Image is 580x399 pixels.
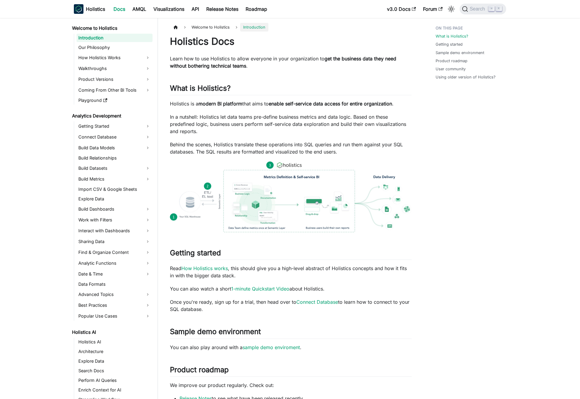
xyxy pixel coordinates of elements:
[77,43,153,52] a: Our Philosophy
[203,4,242,14] a: Release Notes
[189,23,233,32] span: Welcome to Holistics
[170,344,412,351] p: You can also play around with a .
[77,154,153,162] a: Build Relationships
[488,6,494,11] kbd: ⌘
[231,286,289,292] a: 1-minute Quickstart Video
[77,215,153,225] a: Work with Filters
[74,4,105,14] a: HolisticsHolistics
[77,185,153,193] a: Import CSV & Google Sheets
[77,237,153,246] a: Sharing Data
[77,248,153,257] a: Find & Organize Content
[170,327,412,339] h2: Sample demo environment
[77,338,153,346] a: Holistics AI
[77,204,153,214] a: Build Dashboards
[77,53,153,62] a: How Holistics Works
[77,357,153,365] a: Explore Data
[77,64,153,73] a: Walkthroughs
[77,311,153,321] a: Popular Use Cases
[170,161,412,232] img: How Holistics fits in your Data Stack
[170,84,412,95] h2: What is Holistics?
[77,143,153,153] a: Build Data Models
[77,386,153,394] a: Enrich Context for AI
[170,55,412,69] p: Learn how to use Holistics to allow everyone in your organization to .
[77,75,153,84] a: Product Versions
[77,367,153,375] a: Search Docs
[77,85,153,95] a: Coming From Other BI Tools
[77,347,153,356] a: Architecture
[170,285,412,292] p: You can also watch a short about Holistics.
[436,50,484,56] a: Sample demo environment
[240,23,268,32] span: Introduction
[460,4,506,14] button: Search (Command+K)
[436,74,496,80] a: Using older version of Holistics?
[77,226,153,236] a: Interact with Dashboards
[436,66,466,72] a: User community
[170,298,412,313] p: Once you're ready, sign up for a trial, then head over to to learn how to connect to your SQL dat...
[77,132,153,142] a: Connect Database
[436,41,463,47] a: Getting started
[129,4,150,14] a: AMQL
[170,100,412,107] p: Holistics is a that aims to .
[77,121,153,131] a: Getting Started
[436,33,468,39] a: What is Holistics?
[242,4,271,14] a: Roadmap
[150,4,188,14] a: Visualizations
[170,265,412,279] p: Read , this should give you a high-level abstract of Holistics concepts and how it fits in with t...
[419,4,446,14] a: Forum
[70,328,153,337] a: Holistics AI
[86,5,105,13] b: Holistics
[496,6,502,11] kbd: K
[446,4,456,14] button: Switch between dark and light mode (currently light mode)
[74,4,83,14] img: Holistics
[170,23,412,32] nav: Breadcrumbs
[77,34,153,42] a: Introduction
[70,24,153,32] a: Welcome to Holistics
[77,376,153,385] a: Perform AI Queries
[68,18,158,399] nav: Docs sidebar
[383,4,419,14] a: v3.0 Docs
[77,280,153,288] a: Data Formats
[77,174,153,184] a: Build Metrics
[77,258,153,268] a: Analytic Functions
[269,101,392,107] strong: enable self-service data access for entire organization
[77,163,153,173] a: Build Datasets
[243,344,300,350] a: sample demo enviroment
[170,141,412,155] p: Behind the scenes, Holistics translate these operations into SQL queries and run them against you...
[170,113,412,135] p: In a nutshell: Holistics let data teams pre-define business metrics and data logic. Based on thes...
[296,299,338,305] a: Connect Database
[170,23,181,32] a: Home page
[170,35,412,47] h1: Holistics Docs
[436,58,467,64] a: Product roadmap
[77,195,153,203] a: Explore Data
[198,101,242,107] strong: modern BI platform
[77,269,153,279] a: Date & Time
[77,290,153,299] a: Advanced Topics
[170,382,412,389] p: We improve our product regularly. Check out:
[110,4,129,14] a: Docs
[170,248,412,260] h2: Getting started
[77,96,153,105] a: Playground
[188,4,203,14] a: API
[181,265,228,271] a: How Holistics works
[170,365,412,377] h2: Product roadmap
[70,112,153,120] a: Analytics Development
[77,300,153,310] a: Best Practices
[468,6,489,12] span: Search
